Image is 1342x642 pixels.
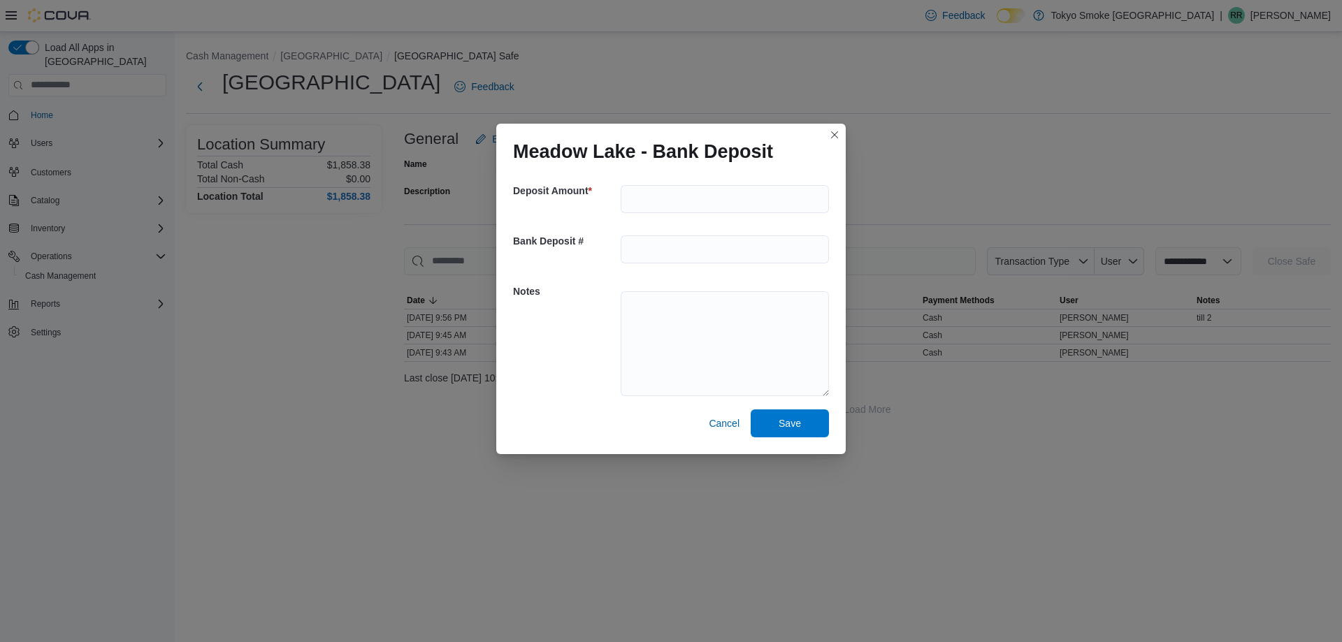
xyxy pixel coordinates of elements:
h1: Meadow Lake - Bank Deposit [513,140,773,163]
h5: Notes [513,277,618,305]
button: Save [751,409,829,437]
h5: Bank Deposit # [513,227,618,255]
button: Closes this modal window [826,126,843,143]
h5: Deposit Amount [513,177,618,205]
button: Cancel [703,409,745,437]
span: Cancel [709,416,739,430]
span: Save [779,416,801,430]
